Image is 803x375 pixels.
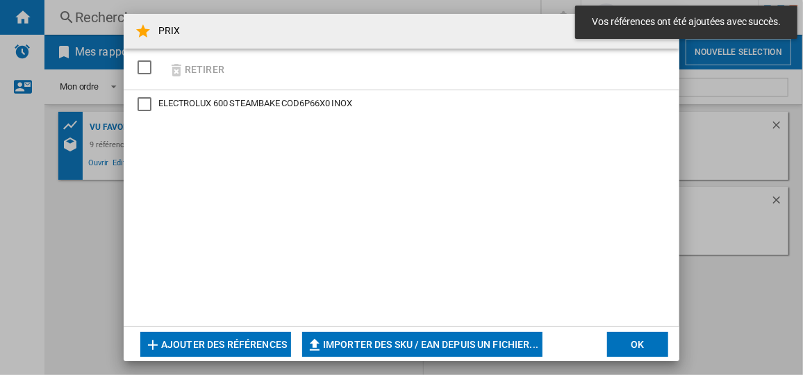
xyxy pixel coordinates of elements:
[138,56,158,78] md-checkbox: SELECTIONS.EDITION_POPUP.SELECT_DESELECT
[302,332,543,357] button: Importer des SKU / EAN depuis un fichier...
[158,98,352,108] span: ELECTROLUX 600 STEAMBAKE COD6P66X0 INOX
[588,15,785,29] span: Vos références ont été ajoutées avec succès.
[151,24,180,38] h4: PRIX
[138,97,665,111] md-checkbox: ELECTROLUX 600 STEAMBAKE COD6P66X0 INOX
[607,332,668,357] button: OK
[164,53,229,85] button: Retirer
[140,332,291,357] button: Ajouter des références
